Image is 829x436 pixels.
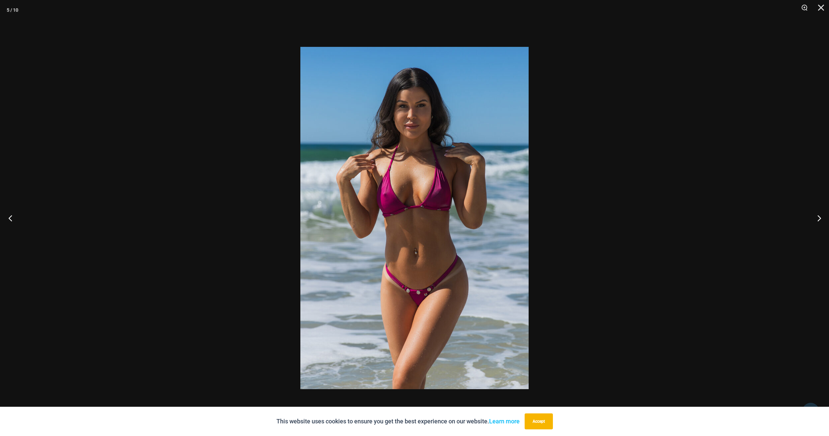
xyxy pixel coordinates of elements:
[525,413,553,429] button: Accept
[300,47,529,389] img: Tight Rope Pink 319 Top 4212 Micro 05
[489,418,520,425] a: Learn more
[7,5,18,15] div: 5 / 10
[804,201,829,235] button: Next
[276,416,520,426] p: This website uses cookies to ensure you get the best experience on our website.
